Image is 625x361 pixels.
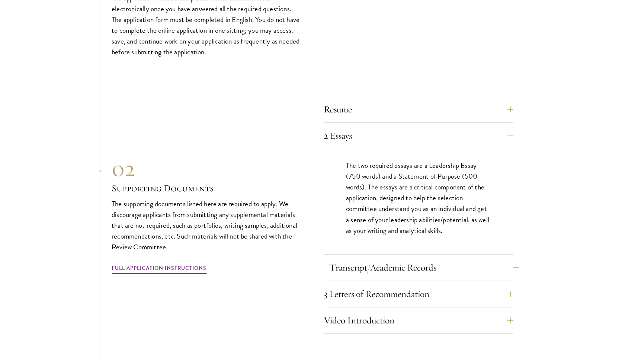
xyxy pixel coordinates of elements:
p: The supporting documents listed here are required to apply. We discourage applicants from submitt... [112,198,301,252]
button: 3 Letters of Recommendation [324,285,513,303]
p: The two required essays are a Leadership Essay (750 words) and a Statement of Purpose (500 words)... [346,160,491,236]
div: 02 [112,155,301,182]
button: 2 Essays [324,127,513,145]
button: Resume [324,100,513,118]
a: Full Application Instructions [112,263,206,275]
button: Transcript/Academic Records [329,259,519,277]
button: Video Introduction [324,312,513,329]
h3: Supporting Documents [112,182,301,195]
